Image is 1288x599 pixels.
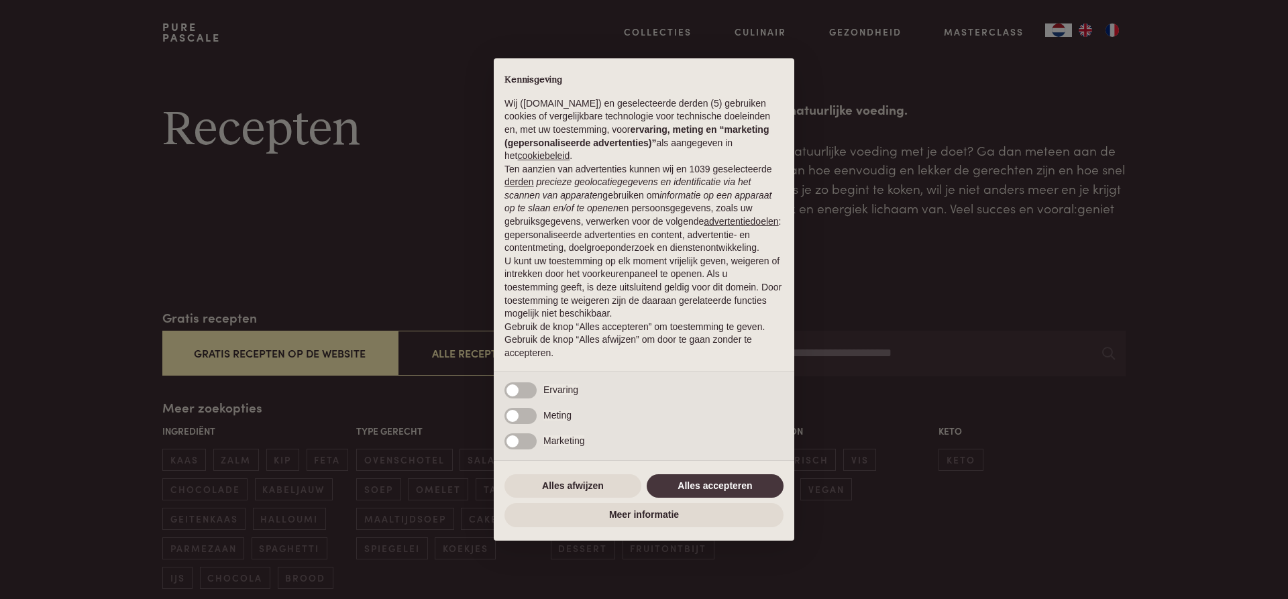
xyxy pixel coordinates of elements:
[504,255,784,321] p: U kunt uw toestemming op elk moment vrijelijk geven, weigeren of intrekken door het voorkeurenpan...
[543,435,584,446] span: Marketing
[517,150,570,161] a: cookiebeleid
[504,503,784,527] button: Meer informatie
[504,176,534,189] button: derden
[504,124,769,148] strong: ervaring, meting en “marketing (gepersonaliseerde advertenties)”
[504,97,784,163] p: Wij ([DOMAIN_NAME]) en geselecteerde derden (5) gebruiken cookies of vergelijkbare technologie vo...
[504,321,784,360] p: Gebruik de knop “Alles accepteren” om toestemming te geven. Gebruik de knop “Alles afwijzen” om d...
[543,410,572,421] span: Meting
[504,163,784,255] p: Ten aanzien van advertenties kunnen wij en 1039 geselecteerde gebruiken om en persoonsgegevens, z...
[504,474,641,498] button: Alles afwijzen
[504,190,772,214] em: informatie op een apparaat op te slaan en/of te openen
[704,215,778,229] button: advertentiedoelen
[543,384,578,395] span: Ervaring
[504,74,784,87] h2: Kennisgeving
[504,176,751,201] em: precieze geolocatiegegevens en identificatie via het scannen van apparaten
[647,474,784,498] button: Alles accepteren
